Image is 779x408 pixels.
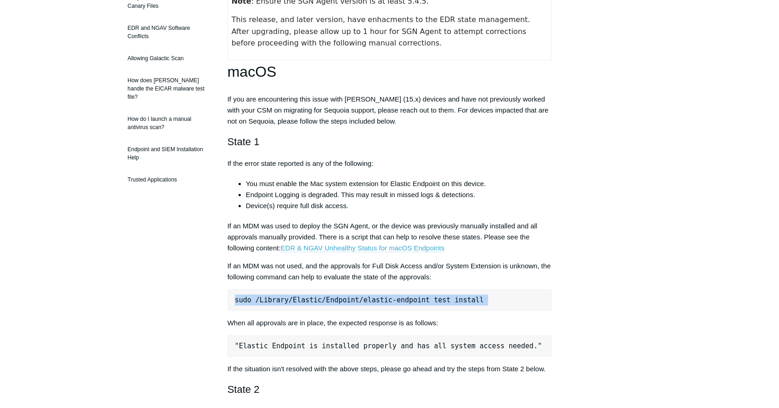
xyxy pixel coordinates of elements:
[227,335,552,357] pre: "Elastic Endpoint is installed properly and has all system access needed."
[246,178,552,189] li: You must enable the Mac system extension for Elastic Endpoint on this device.
[227,289,552,311] pre: sudo /Library/Elastic/Endpoint/elastic-endpoint test install
[123,141,214,166] a: Endpoint and SIEM Installation Help
[246,189,552,200] li: Endpoint Logging is degraded. This may result in missed logs & detections.
[227,261,552,283] p: If an MDM was not used, and the approvals for Full Disk Access and/or System Extension is unknown...
[227,221,552,254] p: If an MDM was used to deploy the SGN Agent, or the device was previously manually installed and a...
[123,50,214,67] a: Allowing Galactic Scan
[123,110,214,136] a: How do I launch a manual antivirus scan?
[227,94,552,127] p: If you are encountering this issue with [PERSON_NAME] (15.x) devices and have not previously work...
[123,72,214,106] a: How does [PERSON_NAME] handle the EICAR malware test file?
[281,244,445,252] a: EDR & NGAV Unhealthy Status for macOS Endpoints
[227,134,552,150] h2: State 1
[227,317,552,329] p: When all approvals are in place, the expected response is as follows:
[227,60,552,84] h1: macOS
[246,200,552,211] li: Device(s) require full disk access.
[232,15,533,47] span: This release, and later version, have enhacments to the EDR state management. After upgrading, pl...
[227,158,552,169] p: If the error state reported is any of the following:
[123,171,214,188] a: Trusted Applications
[227,363,552,374] p: If the situation isn't resolved with the above steps, please go ahead and try the steps from Stat...
[227,381,552,397] h2: State 2
[123,19,214,45] a: EDR and NGAV Software Conflicts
